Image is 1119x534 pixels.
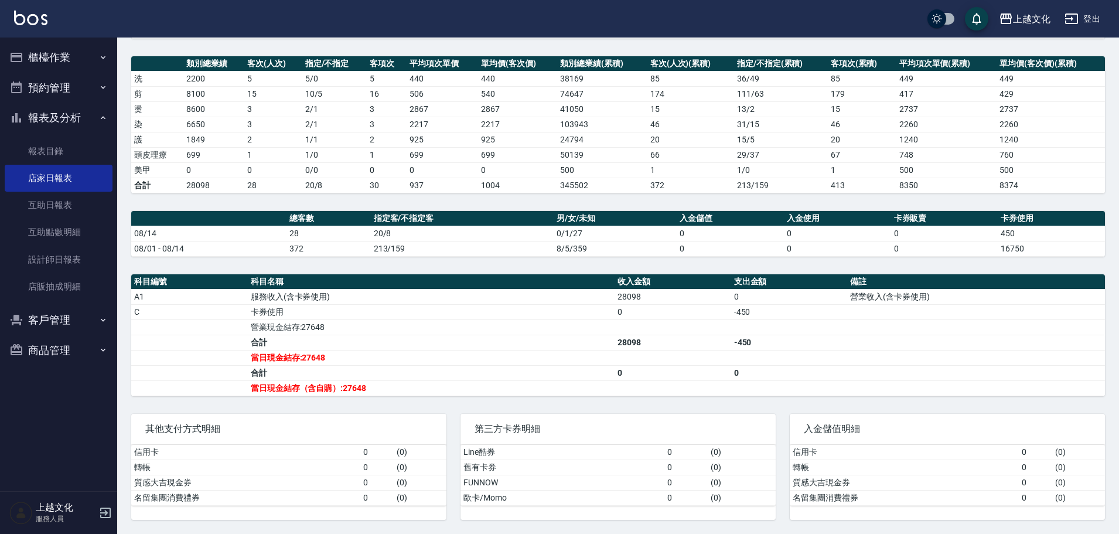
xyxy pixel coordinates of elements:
td: 46 [828,117,896,132]
td: 1 [244,147,302,162]
td: 0/1/27 [554,226,677,241]
td: 450 [998,226,1105,241]
td: 3 [244,101,302,117]
td: 417 [896,86,997,101]
td: 500 [557,162,647,178]
a: 報表目錄 [5,138,112,165]
td: 8100 [183,86,244,101]
th: 卡券使用 [998,211,1105,226]
td: 0 [183,162,244,178]
td: 信用卡 [131,445,360,460]
td: 2260 [896,117,997,132]
td: 30 [367,178,407,193]
th: 客項次(累積) [828,56,896,72]
td: 174 [647,86,734,101]
td: 699 [407,147,478,162]
td: 舊有卡券 [460,460,664,475]
td: 0 [664,490,708,505]
td: 染 [131,117,183,132]
td: 372 [647,178,734,193]
td: 質感大吉現金券 [131,475,360,490]
td: ( 0 ) [1052,475,1105,490]
td: 0 [731,289,848,304]
td: Line酷券 [460,445,664,460]
td: ( 0 ) [708,490,776,505]
td: 111 / 63 [734,86,828,101]
td: 剪 [131,86,183,101]
td: 2737 [896,101,997,117]
td: 0 [891,226,998,241]
button: 商品管理 [5,335,112,366]
td: 2867 [407,101,478,117]
td: 0 [1019,490,1053,505]
th: 男/女/未知 [554,211,677,226]
td: 85 [828,71,896,86]
td: 213/159 [734,178,828,193]
td: 2737 [997,101,1105,117]
td: 20/8 [371,226,554,241]
td: -450 [731,335,848,350]
td: ( 0 ) [1052,460,1105,475]
td: 洗 [131,71,183,86]
a: 互助日報表 [5,192,112,219]
td: 卡券使用 [248,304,615,319]
td: 24794 [557,132,647,147]
td: 103943 [557,117,647,132]
td: 0 [784,241,891,256]
td: 28098 [615,335,731,350]
td: 2 [244,132,302,147]
td: 15 [244,86,302,101]
td: 15 [647,101,734,117]
td: 1 [647,162,734,178]
span: 第三方卡券明細 [475,423,762,435]
span: 其他支付方式明細 [145,423,432,435]
td: 345502 [557,178,647,193]
td: 0 [891,241,998,256]
td: 8350 [896,178,997,193]
td: A1 [131,289,248,304]
td: 20 [647,132,734,147]
td: 29 / 37 [734,147,828,162]
td: ( 0 ) [1052,490,1105,505]
td: 540 [478,86,557,101]
button: 客戶管理 [5,305,112,335]
th: 客次(人次)(累積) [647,56,734,72]
td: 2200 [183,71,244,86]
td: ( 0 ) [708,460,776,475]
td: 5 [244,71,302,86]
td: 0 [731,365,848,380]
td: 合計 [248,365,615,380]
td: 85 [647,71,734,86]
td: 28098 [183,178,244,193]
td: FUNNOW [460,475,664,490]
td: 440 [478,71,557,86]
td: 20/8 [302,178,367,193]
table: a dense table [790,445,1105,506]
td: 8600 [183,101,244,117]
th: 入金使用 [784,211,891,226]
td: 信用卡 [790,445,1019,460]
td: 179 [828,86,896,101]
td: 當日現金結存（含自購）:27648 [248,380,615,396]
td: 429 [997,86,1105,101]
td: ( 0 ) [1052,445,1105,460]
img: Person [9,501,33,525]
h5: 上越文化 [36,502,95,513]
td: 15 [828,101,896,117]
td: 10 / 5 [302,86,367,101]
th: 客次(人次) [244,56,302,72]
th: 指定客/不指定客 [371,211,554,226]
td: 1 / 1 [302,132,367,147]
button: 櫃檯作業 [5,42,112,73]
th: 指定/不指定(累積) [734,56,828,72]
td: 3 [367,101,407,117]
td: 28 [244,178,302,193]
td: 38169 [557,71,647,86]
td: ( 0 ) [708,475,776,490]
td: 歐卡/Momo [460,490,664,505]
td: 0 [664,460,708,475]
th: 平均項次單價 [407,56,478,72]
td: 護 [131,132,183,147]
td: 0 [1019,475,1053,490]
td: 名留集團消費禮券 [131,490,360,505]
